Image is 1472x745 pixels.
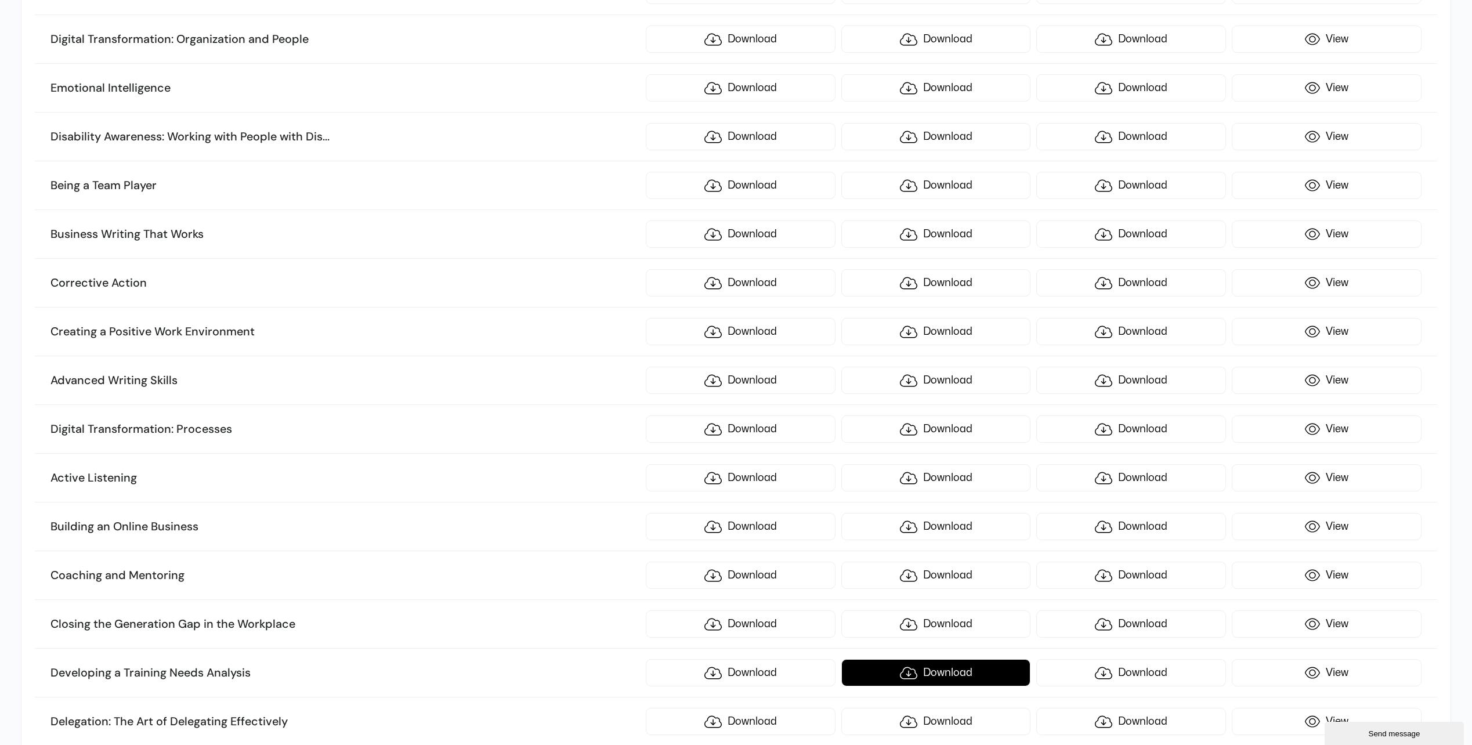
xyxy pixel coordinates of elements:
[646,562,836,589] a: Download
[1036,123,1226,150] a: Download
[323,129,330,144] span: ...
[646,318,836,345] a: Download
[1232,610,1422,638] a: View
[1036,415,1226,443] a: Download
[646,74,836,102] a: Download
[646,123,836,150] a: Download
[50,519,640,534] h3: Building an Online Business
[646,659,836,686] a: Download
[50,324,640,339] h3: Creating a Positive Work Environment
[1232,26,1422,53] a: View
[1232,415,1422,443] a: View
[841,26,1031,53] a: Download
[646,464,836,491] a: Download
[1232,659,1422,686] a: View
[1036,220,1226,248] a: Download
[646,610,836,638] a: Download
[1036,562,1226,589] a: Download
[1036,513,1226,540] a: Download
[646,220,836,248] a: Download
[841,415,1031,443] a: Download
[1232,220,1422,248] a: View
[1232,513,1422,540] a: View
[50,178,640,193] h3: Being a Team Player
[1036,610,1226,638] a: Download
[841,464,1031,491] a: Download
[1036,367,1226,394] a: Download
[646,172,836,199] a: Download
[1232,562,1422,589] a: View
[841,220,1031,248] a: Download
[1036,74,1226,102] a: Download
[646,269,836,296] a: Download
[646,26,836,53] a: Download
[1036,659,1226,686] a: Download
[841,708,1031,735] a: Download
[841,172,1031,199] a: Download
[50,227,640,242] h3: Business Writing That Works
[50,666,640,681] h3: Developing a Training Needs Analysis
[1232,708,1422,735] a: View
[50,471,640,486] h3: Active Listening
[646,367,836,394] a: Download
[1232,318,1422,345] a: View
[841,74,1031,102] a: Download
[646,708,836,735] a: Download
[50,32,640,47] h3: Digital Transformation: Organization and People
[1232,367,1422,394] a: View
[50,276,640,291] h3: Corrective Action
[646,513,836,540] a: Download
[841,318,1031,345] a: Download
[50,617,640,632] h3: Closing the Generation Gap in the Workplace
[1325,719,1466,745] iframe: chat widget
[1036,172,1226,199] a: Download
[1036,464,1226,491] a: Download
[50,81,640,96] h3: Emotional Intelligence
[841,659,1031,686] a: Download
[841,269,1031,296] a: Download
[841,513,1031,540] a: Download
[1036,269,1226,296] a: Download
[1036,318,1226,345] a: Download
[1036,26,1226,53] a: Download
[50,373,640,388] h3: Advanced Writing Skills
[841,367,1031,394] a: Download
[841,562,1031,589] a: Download
[1232,74,1422,102] a: View
[50,422,640,437] h3: Digital Transformation: Processes
[50,714,640,729] h3: Delegation: The Art of Delegating Effectively
[50,129,640,144] h3: Disability Awareness: Working with People with Dis
[1232,172,1422,199] a: View
[646,415,836,443] a: Download
[1232,123,1422,150] a: View
[841,123,1031,150] a: Download
[841,610,1031,638] a: Download
[1036,708,1226,735] a: Download
[50,568,640,583] h3: Coaching and Mentoring
[1232,269,1422,296] a: View
[1232,464,1422,491] a: View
